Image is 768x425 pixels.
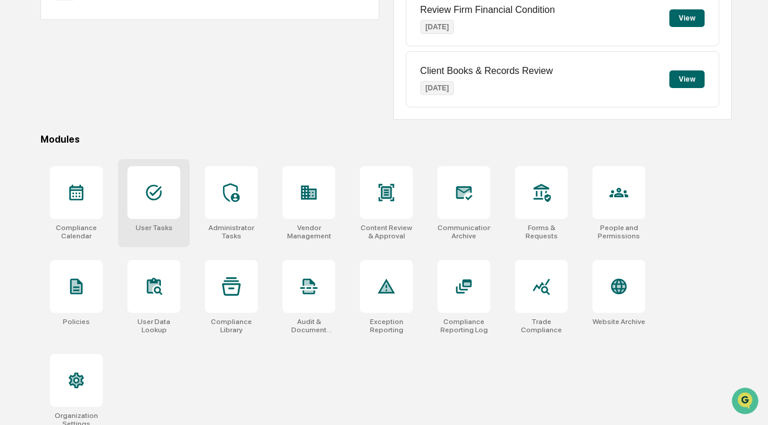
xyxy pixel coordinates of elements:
[515,318,568,334] div: Trade Compliance
[669,9,705,27] button: View
[41,134,732,145] div: Modules
[420,66,553,76] p: Client Books & Records Review
[205,318,258,334] div: Compliance Library
[592,318,645,326] div: Website Archive
[136,224,173,232] div: User Tasks
[85,149,95,158] div: 🗄️
[730,386,762,418] iframe: Open customer support
[420,81,454,95] p: [DATE]
[515,224,568,240] div: Forms & Requests
[437,318,490,334] div: Compliance Reporting Log
[200,93,214,107] button: Start new chat
[12,171,21,181] div: 🔎
[282,224,335,240] div: Vendor Management
[97,148,146,160] span: Attestations
[83,198,142,208] a: Powered byPylon
[7,143,80,164] a: 🖐️Preclearance
[669,70,705,88] button: View
[360,224,413,240] div: Content Review & Approval
[80,143,150,164] a: 🗄️Attestations
[12,90,33,111] img: 1746055101610-c473b297-6a78-478c-a979-82029cc54cd1
[23,148,76,160] span: Preclearance
[63,318,90,326] div: Policies
[12,149,21,158] div: 🖐️
[360,318,413,334] div: Exception Reporting
[50,224,103,240] div: Compliance Calendar
[117,199,142,208] span: Pylon
[205,224,258,240] div: Administrator Tasks
[40,90,193,102] div: Start new chat
[7,166,79,187] a: 🔎Data Lookup
[127,318,180,334] div: User Data Lookup
[282,318,335,334] div: Audit & Document Logs
[23,170,74,182] span: Data Lookup
[420,20,454,34] p: [DATE]
[592,224,645,240] div: People and Permissions
[40,102,149,111] div: We're available if you need us!
[420,5,555,15] p: Review Firm Financial Condition
[12,25,214,43] p: How can we help?
[437,224,490,240] div: Communications Archive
